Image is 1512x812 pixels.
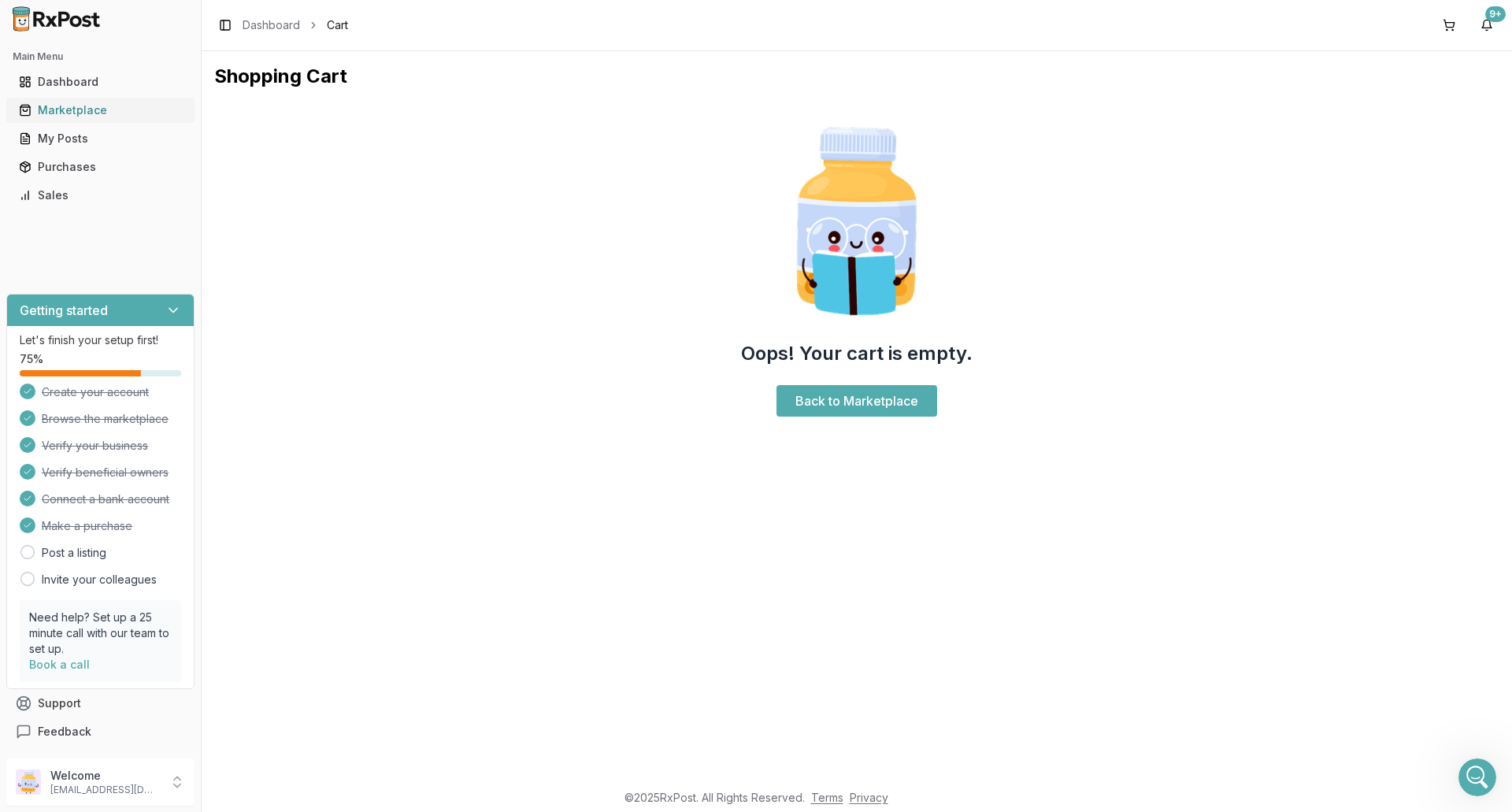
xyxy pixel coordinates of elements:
button: Dashboard [6,69,195,95]
a: Sales [13,181,188,209]
div: I have a pharmacy who just posted some 0.25mg [25,475,246,506]
div: JEFFREY says… [13,352,302,403]
span: Verify your business [42,438,148,454]
button: Purchases [6,154,195,180]
h1: [PERSON_NAME] [76,8,179,20]
a: Post a listing [42,545,106,561]
p: [EMAIL_ADDRESS][DOMAIN_NAME] [50,784,160,796]
a: Book a call [29,658,90,671]
div: great please had to cart [144,227,302,261]
a: Privacy [850,791,888,804]
span: Verify beneficial owners [42,465,169,480]
button: Gif picker [50,516,62,528]
a: My Posts [13,124,188,153]
span: 75 % [20,351,43,367]
img: User avatar [16,769,41,795]
button: Send a message… [270,510,295,535]
p: Need help? Set up a 25 minute call with our team to set up. [29,610,172,657]
div: was able to find [MEDICAL_DATA] ($1350) and trelegy($600 each) [25,174,246,205]
a: Invite your colleagues [42,572,157,588]
div: JEFFREY says… [13,403,302,465]
a: Back to Marketplace [776,385,937,417]
button: go back [10,6,40,36]
img: RxPost Logo [6,6,107,32]
h3: Getting started [20,301,108,320]
p: Let's finish your setup first! [20,332,181,348]
div: Should be in your cart! [PERSON_NAME] might not have until [DATE] [13,274,258,339]
a: Marketplace [13,96,188,124]
button: Sales [6,183,195,208]
button: Emoji picker [24,516,37,528]
div: Manuel says… [13,274,302,352]
div: Dashboard [19,74,182,90]
div: ok let me know about the mounjaro please [57,352,302,402]
a: Purchases [13,153,188,181]
img: Smart Pill Bottle [756,121,958,322]
div: Ill also add to list i am getting response for [MEDICAL_DATA] and trelegy right now [25,107,246,154]
span: Make a purchase [42,518,132,534]
button: Feedback [6,717,195,746]
div: great please had to cart [157,236,290,252]
textarea: Message… [13,483,302,510]
button: Upload attachment [75,516,87,528]
button: Home [246,6,276,36]
div: Ill also add to list i am getting response for [MEDICAL_DATA] and trelegy right now [13,98,258,163]
div: 9+ [1485,6,1506,22]
div: Mounjaro 10 Mg/0.5 Ml Pen [128,51,302,86]
iframe: Intercom live chat [1458,758,1496,796]
div: are you ever able to find [MEDICAL_DATA]? [57,403,302,453]
button: 9+ [1474,13,1499,38]
h2: Oops! Your cart is empty. [741,341,973,366]
img: Profile image for Manuel [45,9,70,34]
span: Browse the marketplace [42,411,169,427]
div: Manuel says… [13,165,302,227]
nav: breadcrumb [243,17,348,33]
div: Sales [19,187,182,203]
div: Manuel says… [13,465,302,517]
div: Manuel says… [13,98,302,165]
p: Active [76,20,108,35]
button: Marketplace [6,98,195,123]
a: Dashboard [243,17,300,33]
a: Terms [811,791,843,804]
div: Close [276,6,305,35]
span: Feedback [38,724,91,740]
span: Connect a bank account [42,491,169,507]
div: Purchases [19,159,182,175]
div: Mounjaro 10 Mg/0.5 Ml Pen [140,61,290,76]
span: Cart [327,17,348,33]
div: are you ever able to find [MEDICAL_DATA]? [69,413,290,443]
div: Should be in your cart! [PERSON_NAME] might not have until [DATE] [25,284,246,330]
div: Marketplace [19,102,182,118]
button: My Posts [6,126,195,151]
span: Create your account [42,384,149,400]
button: Support [6,689,195,717]
h2: Main Menu [13,50,188,63]
div: JEFFREY says… [13,227,302,274]
a: Dashboard [13,68,188,96]
div: was able to find [MEDICAL_DATA] ($1350) and trelegy($600 each) [13,165,258,214]
div: My Posts [19,131,182,146]
div: I have a pharmacy who just posted some 0.25mg [13,465,258,515]
div: ok let me know about the mounjaro please [69,362,290,392]
h1: Shopping Cart [214,64,1499,89]
div: JEFFREY says… [13,51,302,98]
p: Welcome [50,768,160,784]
